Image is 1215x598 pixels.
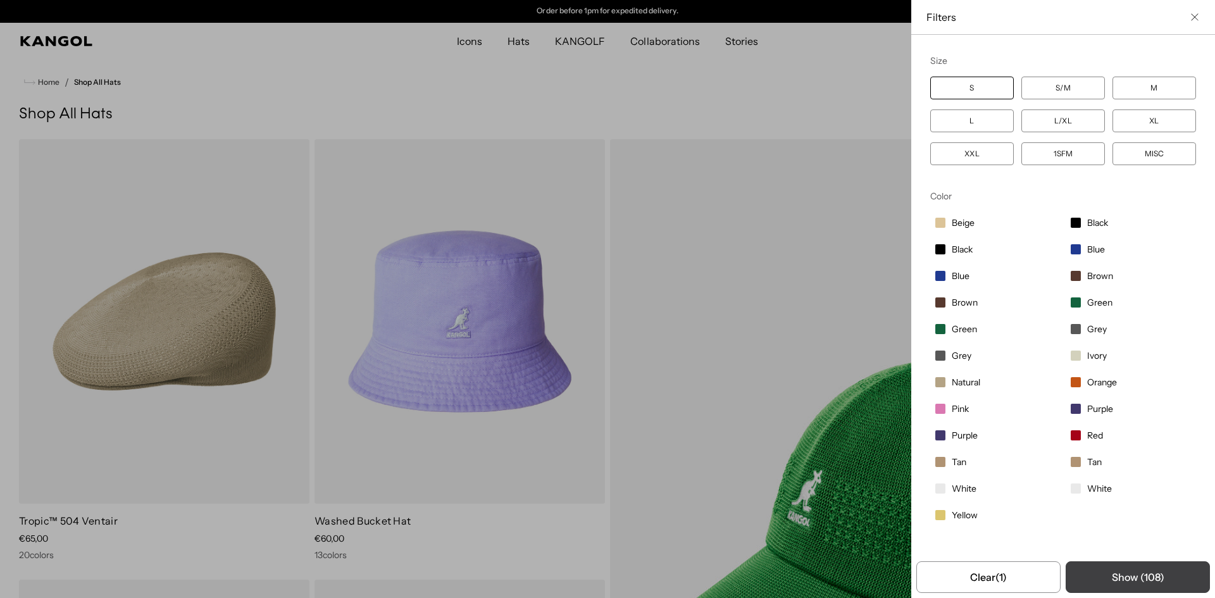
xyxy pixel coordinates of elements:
span: Purple [952,430,978,441]
span: Brown [952,297,978,308]
span: Green [952,323,977,335]
label: MISC [1112,142,1196,165]
button: Close filter list [1190,12,1200,22]
span: Grey [952,350,971,361]
span: Natural [952,377,980,388]
div: Size [930,55,1196,66]
span: Orange [1087,377,1117,388]
label: 1SFM [1021,142,1105,165]
label: S [930,77,1014,99]
span: Filters [926,10,1185,24]
span: White [952,483,976,494]
label: S/M [1021,77,1105,99]
label: M [1112,77,1196,99]
button: Remove all filters [916,561,1061,593]
span: Black [952,244,973,255]
label: XL [1112,109,1196,132]
span: Beige [952,217,975,228]
span: Yellow [952,509,978,521]
span: Blue [952,270,969,282]
div: Color [930,190,1196,202]
span: Green [1087,297,1112,308]
span: Purple [1087,403,1113,414]
span: Grey [1087,323,1107,335]
span: Ivory [1087,350,1107,361]
label: L/XL [1021,109,1105,132]
span: Red [1087,430,1103,441]
label: L [930,109,1014,132]
label: XXL [930,142,1014,165]
span: White [1087,483,1112,494]
span: Blue [1087,244,1105,255]
span: Brown [1087,270,1113,282]
span: Black [1087,217,1108,228]
span: Tan [1087,456,1102,468]
button: Apply selected filters [1066,561,1210,593]
span: Tan [952,456,966,468]
span: Pink [952,403,969,414]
